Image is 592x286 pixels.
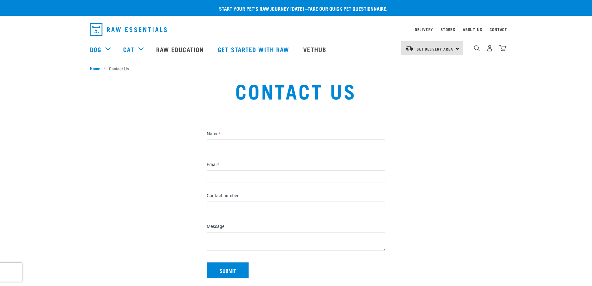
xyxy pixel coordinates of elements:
img: home-icon-1@2x.png [474,45,480,51]
label: Message [207,224,385,229]
img: Raw Essentials Logo [90,23,167,36]
span: Set Delivery Area [417,48,453,50]
label: Email [207,162,385,168]
a: take our quick pet questionnaire. [308,7,387,10]
a: Vethub [297,37,334,62]
span: Home [90,65,100,72]
label: Name [207,131,385,137]
a: About Us [463,28,482,30]
button: Submit [207,262,249,278]
h1: Contact Us [110,79,482,102]
a: Cat [123,45,134,54]
a: Contact [490,28,507,30]
label: Contact number [207,193,385,199]
a: Dog [90,45,101,54]
nav: breadcrumbs [90,65,502,72]
img: home-icon@2x.png [499,45,506,51]
a: Raw Education [150,37,211,62]
img: user.png [486,45,493,51]
img: van-moving.png [405,46,414,51]
a: Home [90,65,104,72]
a: Stores [441,28,455,30]
a: Get started with Raw [211,37,297,62]
nav: dropdown navigation [85,21,507,38]
a: Delivery [415,28,433,30]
